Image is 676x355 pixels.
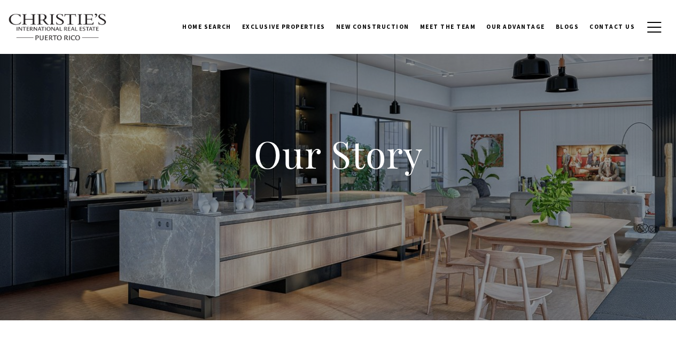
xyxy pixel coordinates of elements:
[237,13,331,40] a: Exclusive Properties
[125,130,552,177] h1: Our Story
[177,13,237,40] a: Home Search
[242,23,325,30] span: Exclusive Properties
[589,23,635,30] span: Contact Us
[481,13,550,40] a: Our Advantage
[8,13,107,41] img: Christie's International Real Estate text transparent background
[331,13,415,40] a: New Construction
[415,13,481,40] a: Meet the Team
[556,23,579,30] span: Blogs
[336,23,409,30] span: New Construction
[550,13,585,40] a: Blogs
[486,23,545,30] span: Our Advantage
